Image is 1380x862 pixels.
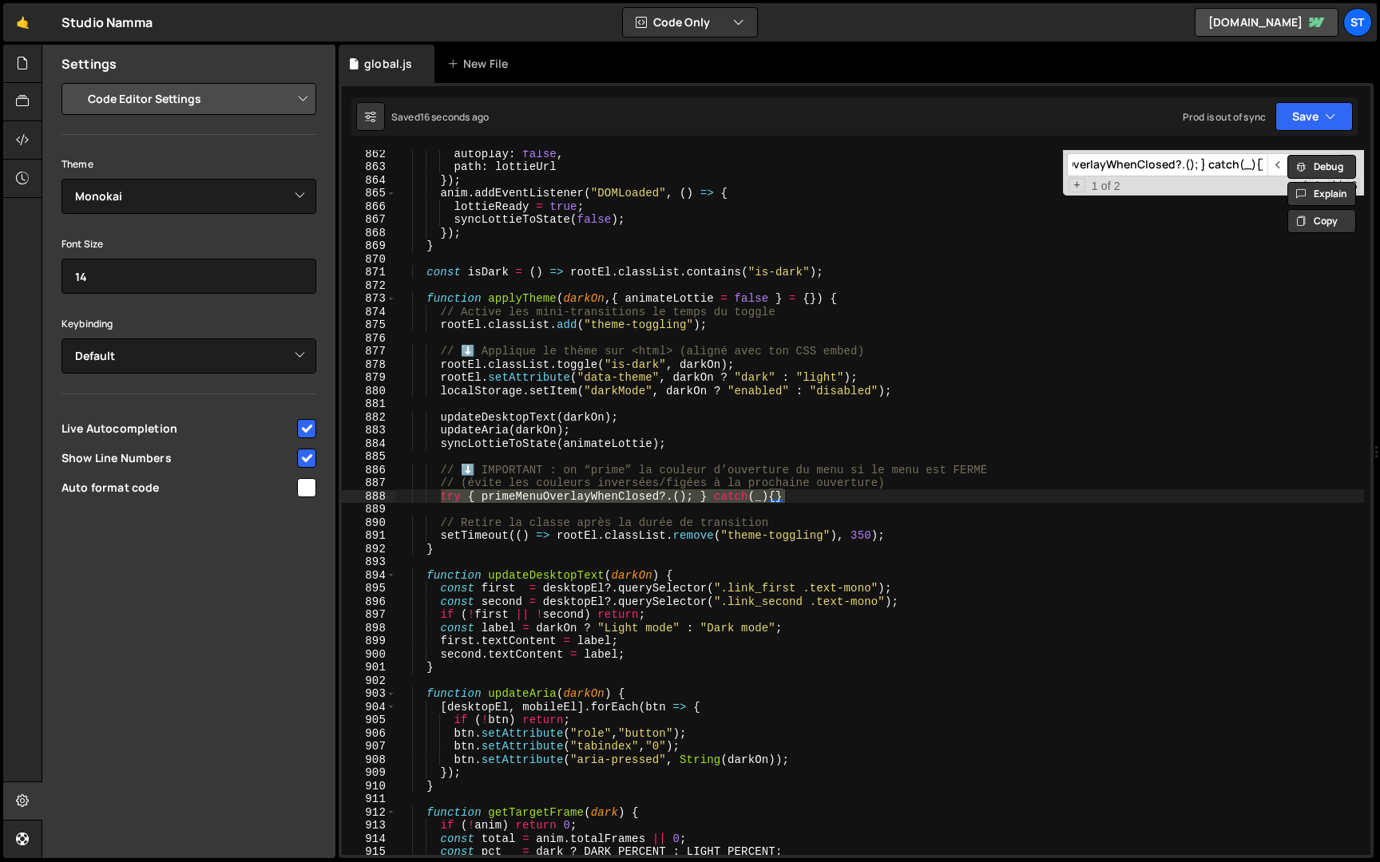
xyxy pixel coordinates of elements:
a: 🤙 [3,3,42,42]
div: Saved [391,110,489,124]
div: 908 [342,753,396,767]
div: 902 [342,674,396,688]
span: Auto format code [61,480,295,496]
button: Save [1275,102,1353,131]
span: Toggle Replace mode [1069,178,1085,193]
div: 896 [342,595,396,609]
button: Explain [1287,182,1356,206]
div: 901 [342,661,396,674]
div: 874 [342,306,396,319]
label: Font Size [61,236,103,252]
a: St [1343,8,1372,37]
div: 863 [342,160,396,174]
button: Code Only [623,8,757,37]
div: 867 [342,213,396,227]
div: 869 [342,239,396,253]
div: 889 [342,503,396,516]
div: 868 [342,227,396,240]
div: 893 [342,556,396,569]
div: 907 [342,740,396,753]
button: Debug [1287,155,1356,179]
div: 884 [342,437,396,451]
div: 887 [342,476,396,490]
div: 913 [342,819,396,832]
button: Copy [1287,209,1356,233]
span: 1 of 2 [1085,180,1127,193]
div: 897 [342,608,396,622]
div: 890 [342,516,396,530]
div: 865 [342,187,396,200]
div: 888 [342,490,396,504]
div: 911 [342,793,396,806]
div: 877 [342,345,396,358]
div: 886 [342,464,396,477]
div: 914 [342,832,396,846]
div: 880 [342,385,396,398]
div: 875 [342,318,396,332]
div: 906 [342,727,396,741]
label: Theme [61,156,93,172]
div: 898 [342,622,396,635]
div: 16 seconds ago [420,110,489,124]
div: 878 [342,358,396,372]
div: 912 [342,806,396,820]
div: 866 [342,200,396,214]
div: 899 [342,635,396,648]
div: 903 [342,687,396,701]
div: 873 [342,292,396,306]
div: 892 [342,543,396,556]
div: 879 [342,371,396,385]
span: Live Autocompletion [61,421,295,437]
div: 891 [342,529,396,543]
div: 876 [342,332,396,346]
div: 871 [342,266,396,279]
div: 881 [342,397,396,411]
div: 894 [342,569,396,583]
div: 872 [342,279,396,293]
div: 870 [342,253,396,267]
div: 895 [342,582,396,595]
span: ​ [1267,153,1290,176]
input: Search for [1067,153,1267,176]
div: 885 [342,450,396,464]
h2: Settings [61,55,117,73]
div: Studio Namma [61,13,153,32]
div: 905 [342,714,396,727]
div: global.js [364,56,412,72]
div: Prod is out of sync [1183,110,1266,124]
div: 900 [342,648,396,662]
a: [DOMAIN_NAME] [1195,8,1338,37]
div: 882 [342,411,396,425]
div: 909 [342,766,396,780]
span: Show Line Numbers [61,450,295,466]
div: 883 [342,424,396,437]
div: 910 [342,780,396,793]
div: 904 [342,701,396,714]
div: 862 [342,148,396,161]
div: New File [447,56,514,72]
label: Keybinding [61,316,113,332]
div: 915 [342,845,396,859]
div: 864 [342,174,396,188]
